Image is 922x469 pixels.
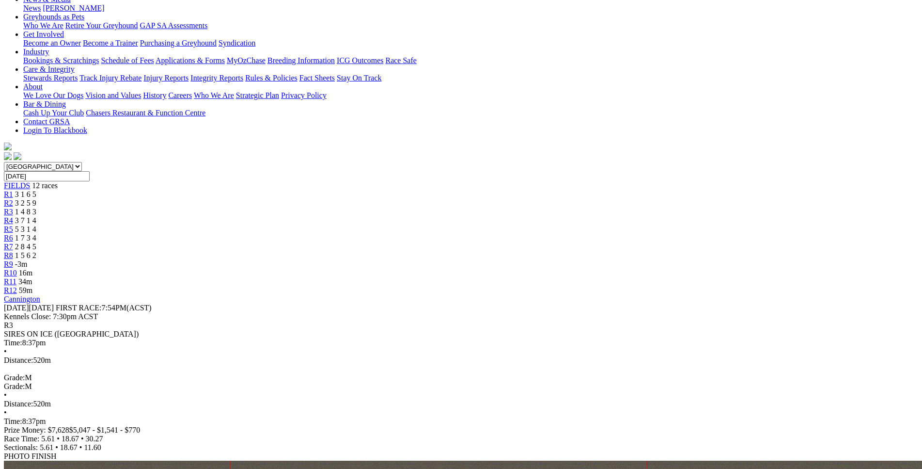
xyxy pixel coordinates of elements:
a: Careers [168,91,192,99]
a: Retire Your Greyhound [65,21,138,30]
div: 520m [4,400,918,408]
a: We Love Our Dogs [23,91,83,99]
a: Who We Are [23,21,63,30]
span: 16m [19,269,32,277]
span: R12 [4,286,17,294]
span: 2 8 4 5 [15,243,36,251]
div: M [4,373,918,382]
span: Race Time: [4,435,39,443]
span: • [4,347,7,356]
a: Become an Owner [23,39,81,47]
span: 1 7 3 4 [15,234,36,242]
div: Prize Money: $7,628 [4,426,918,435]
a: Purchasing a Greyhound [140,39,217,47]
a: R8 [4,251,13,259]
span: Distance: [4,400,33,408]
a: Stewards Reports [23,74,78,82]
span: 1 5 6 2 [15,251,36,259]
span: • [55,443,58,452]
div: Care & Integrity [23,74,918,82]
span: 18.67 [60,443,78,452]
a: Track Injury Rebate [79,74,141,82]
span: R3 [4,321,13,329]
span: 3 7 1 4 [15,216,36,225]
a: History [143,91,166,99]
a: Injury Reports [143,74,188,82]
span: 5.61 [40,443,53,452]
span: R9 [4,260,13,268]
span: 12 races [32,181,58,190]
div: Kennels Close: 7:30pm ACST [4,312,918,321]
a: R1 [4,190,13,198]
div: 8:37pm [4,339,918,347]
span: 3 1 6 5 [15,190,36,198]
a: About [23,82,43,91]
a: Privacy Policy [281,91,327,99]
span: [DATE] [4,304,29,312]
a: Greyhounds as Pets [23,13,84,21]
span: 18.67 [62,435,79,443]
span: [DATE] [4,304,54,312]
a: R5 [4,225,13,233]
a: Bar & Dining [23,100,66,108]
div: 8:37pm [4,417,918,426]
span: 11.60 [84,443,101,452]
a: R11 [4,277,16,286]
a: R4 [4,216,13,225]
a: Who We Are [194,91,234,99]
span: • [4,391,7,399]
a: Become a Trainer [83,39,138,47]
a: Industry [23,48,49,56]
a: R6 [4,234,13,242]
div: Bar & Dining [23,109,918,117]
span: Grade: [4,373,25,382]
a: Get Involved [23,30,64,38]
span: 34m [18,277,32,286]
div: 520m [4,356,918,365]
span: R2 [4,199,13,207]
span: 30.27 [86,435,103,443]
span: 3 2 5 9 [15,199,36,207]
span: Time: [4,417,22,425]
span: FIRST RACE: [56,304,101,312]
a: Schedule of Fees [101,56,154,65]
span: 5.61 [41,435,55,443]
a: Race Safe [385,56,416,65]
a: Syndication [219,39,255,47]
a: GAP SA Assessments [140,21,208,30]
div: Get Involved [23,39,918,48]
input: Select date [4,171,90,181]
span: • [79,443,82,452]
a: FIELDS [4,181,30,190]
span: Time: [4,339,22,347]
span: 59m [19,286,32,294]
span: -3m [15,260,28,268]
img: logo-grsa-white.png [4,143,12,150]
span: Distance: [4,356,33,364]
div: Greyhounds as Pets [23,21,918,30]
a: Rules & Policies [245,74,297,82]
span: Grade: [4,382,25,390]
a: Care & Integrity [23,65,75,73]
a: Vision and Values [85,91,141,99]
a: Cannington [4,295,40,303]
a: R10 [4,269,17,277]
a: [PERSON_NAME] [43,4,104,12]
span: Sectionals: [4,443,38,452]
span: 5 3 1 4 [15,225,36,233]
div: About [23,91,918,100]
span: R7 [4,243,13,251]
a: Fact Sheets [299,74,335,82]
a: News [23,4,41,12]
a: Contact GRSA [23,117,70,126]
span: • [57,435,60,443]
div: Industry [23,56,918,65]
span: PHOTO FINISH [4,452,57,460]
